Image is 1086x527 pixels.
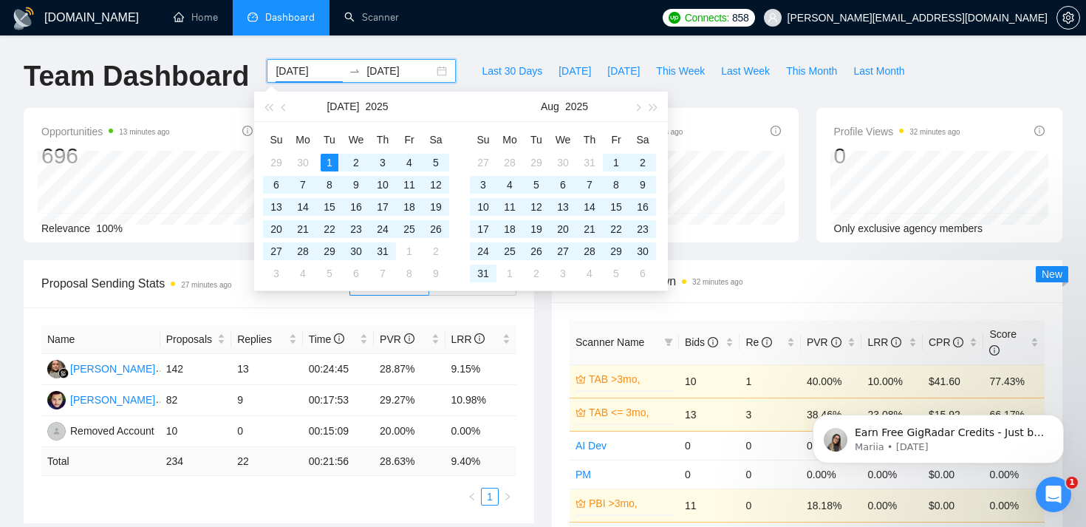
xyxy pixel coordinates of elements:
[267,220,285,238] div: 20
[685,336,718,348] span: Bids
[501,176,519,194] div: 4
[527,198,545,216] div: 12
[527,265,545,282] div: 2
[321,265,338,282] div: 5
[607,176,625,194] div: 8
[661,331,676,353] span: filter
[365,92,388,121] button: 2025
[554,198,572,216] div: 13
[70,361,155,377] div: [PERSON_NAME]
[607,154,625,171] div: 1
[47,393,155,405] a: AA[PERSON_NAME]
[41,274,349,293] span: Proposal Sending Stats
[294,220,312,238] div: 21
[64,42,255,57] p: Earn Free GigRadar Credits - Just by Sharing Your Story! 💬 Want more credits for sending proposal...
[496,128,523,152] th: Mo
[343,196,369,218] td: 2025-07-16
[427,265,445,282] div: 9
[309,333,344,345] span: Time
[474,59,550,83] button: Last 30 Days
[374,198,392,216] div: 17
[316,218,343,240] td: 2025-07-22
[559,63,591,79] span: [DATE]
[482,489,498,505] a: 1
[294,265,312,282] div: 4
[369,262,396,285] td: 2025-08-07
[768,13,778,23] span: user
[685,10,729,26] span: Connects:
[445,354,517,385] td: 9.15%
[41,142,170,170] div: 696
[267,242,285,260] div: 27
[321,220,338,238] div: 22
[503,492,512,501] span: right
[603,174,629,196] td: 2025-08-08
[423,196,449,218] td: 2025-07-19
[316,128,343,152] th: Tu
[267,154,285,171] div: 29
[1036,477,1071,512] iframe: Intercom live chat
[523,128,550,152] th: Tu
[581,198,598,216] div: 14
[634,198,652,216] div: 16
[343,152,369,174] td: 2025-07-02
[629,128,656,152] th: Sa
[550,240,576,262] td: 2025-08-27
[64,57,255,70] p: Message from Mariia, sent 1w ago
[349,65,361,77] span: to
[853,63,904,79] span: Last Month
[468,492,477,501] span: left
[470,262,496,285] td: 2025-08-31
[247,12,258,22] span: dashboard
[576,440,607,452] a: AI Dev
[343,240,369,262] td: 2025-07-30
[581,220,598,238] div: 21
[603,218,629,240] td: 2025-08-22
[400,265,418,282] div: 8
[527,176,545,194] div: 5
[1057,12,1079,24] span: setting
[664,338,673,347] span: filter
[334,333,344,344] span: info-circle
[634,265,652,282] div: 6
[290,262,316,285] td: 2025-08-04
[369,240,396,262] td: 2025-07-31
[576,218,603,240] td: 2025-08-21
[501,265,519,282] div: 1
[576,240,603,262] td: 2025-08-28
[554,265,572,282] div: 3
[231,385,302,416] td: 9
[374,265,392,282] div: 7
[47,360,66,378] img: VM
[316,152,343,174] td: 2025-07-01
[771,126,781,136] span: info-circle
[242,126,253,136] span: info-circle
[474,265,492,282] div: 31
[396,174,423,196] td: 2025-07-11
[160,385,231,416] td: 82
[267,176,285,194] div: 6
[347,265,365,282] div: 6
[396,218,423,240] td: 2025-07-25
[550,152,576,174] td: 2025-07-30
[603,152,629,174] td: 2025-08-01
[263,174,290,196] td: 2025-07-06
[347,176,365,194] div: 9
[427,154,445,171] div: 5
[316,240,343,262] td: 2025-07-29
[603,196,629,218] td: 2025-08-15
[294,154,312,171] div: 30
[347,242,365,260] div: 30
[989,345,1000,356] span: info-circle
[47,362,155,374] a: VM[PERSON_NAME]
[400,176,418,194] div: 11
[527,154,545,171] div: 29
[629,240,656,262] td: 2025-08-30
[496,218,523,240] td: 2025-08-18
[267,198,285,216] div: 13
[41,222,90,234] span: Relevance
[634,176,652,194] div: 9
[581,176,598,194] div: 7
[496,152,523,174] td: 2025-07-28
[423,240,449,262] td: 2025-08-02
